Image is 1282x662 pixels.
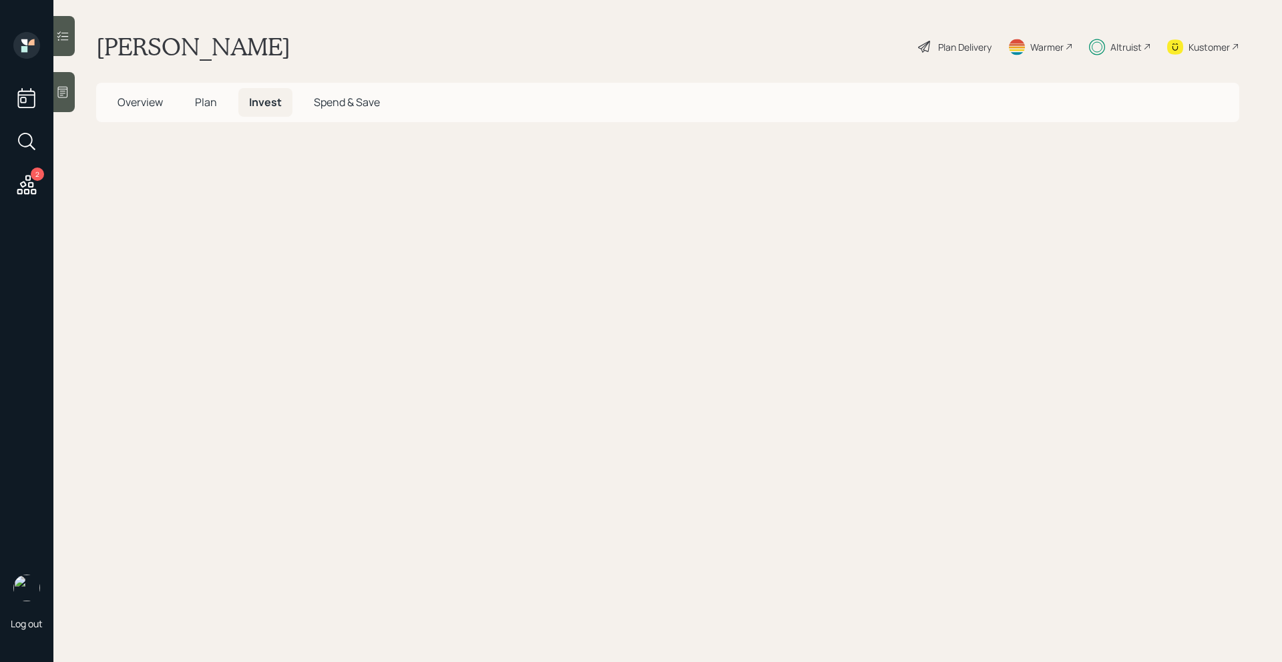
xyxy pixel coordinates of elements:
img: michael-russo-headshot.png [13,575,40,601]
div: Kustomer [1189,40,1230,54]
div: 2 [31,168,44,181]
span: Invest [249,95,282,109]
span: Overview [118,95,163,109]
h1: [PERSON_NAME] [96,32,290,61]
div: Plan Delivery [938,40,992,54]
div: Altruist [1110,40,1142,54]
span: Spend & Save [314,95,380,109]
span: Plan [195,95,217,109]
div: Warmer [1030,40,1064,54]
div: Log out [11,617,43,630]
